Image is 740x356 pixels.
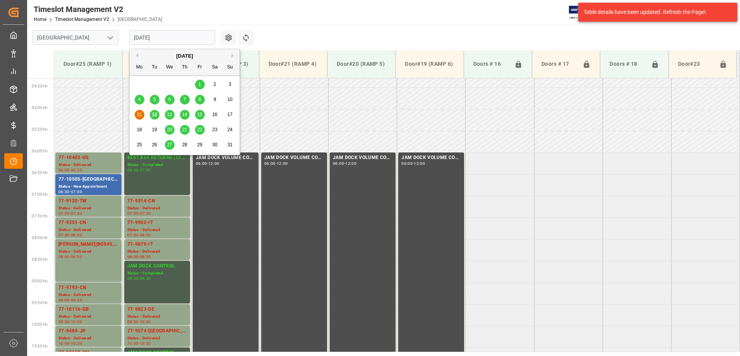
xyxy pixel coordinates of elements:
[32,127,48,132] span: 05:30 Hr
[71,298,82,302] div: 09:30
[32,84,48,88] span: 04:30 Hr
[413,162,414,165] div: -
[138,97,141,102] span: 4
[55,17,109,22] a: Timeslot Management V2
[58,197,118,205] div: 77-9120-TW
[58,313,118,320] div: Status - Delivered
[127,168,139,172] div: 06:00
[180,140,190,150] div: Choose Thursday, August 28th, 2025
[333,162,344,165] div: 06:00
[538,57,579,72] div: Doors # 17
[127,227,187,233] div: Status - Delivered
[210,80,220,89] div: Choose Saturday, August 2nd, 2025
[266,57,321,71] div: Door#21 (RAMP 4)
[140,168,151,172] div: 07:00
[127,306,187,313] div: 77-9823-DE
[32,301,48,305] span: 09:30 Hr
[127,262,187,270] div: JAM DOCK CONTROL
[182,142,187,147] span: 28
[165,125,175,135] div: Choose Wednesday, August 20th, 2025
[58,176,118,183] div: 77-10505-[GEOGRAPHIC_DATA]
[199,97,201,102] span: 8
[70,342,71,345] div: -
[180,63,190,72] div: Th
[150,63,159,72] div: Tu
[130,52,240,60] div: [DATE]
[34,3,162,15] div: Timeslot Management V2
[32,257,48,262] span: 08:30 Hr
[196,162,207,165] div: 06:00
[32,214,48,218] span: 07:30 Hr
[58,227,118,233] div: Status - Delivered
[180,95,190,104] div: Choose Thursday, August 7th, 2025
[71,255,82,258] div: 09:00
[58,306,118,313] div: 77-10116-GB
[58,284,118,292] div: 77-9793-CN
[231,53,236,58] button: Next Month
[225,140,235,150] div: Choose Sunday, August 31st, 2025
[70,320,71,323] div: -
[58,219,118,227] div: 77-9351-CN
[210,95,220,104] div: Choose Saturday, August 9th, 2025
[58,248,118,255] div: Status - Delivered
[140,233,151,237] div: 08:00
[70,298,71,302] div: -
[214,82,216,87] span: 2
[152,112,157,117] span: 12
[138,168,139,172] div: -
[229,82,231,87] span: 3
[58,327,118,335] div: 77-9484-JP
[135,63,144,72] div: Mo
[150,140,159,150] div: Choose Tuesday, August 26th, 2025
[227,127,232,132] span: 24
[58,183,118,190] div: Status - New Appointment
[138,342,139,345] div: -
[127,233,139,237] div: 07:30
[70,233,71,237] div: -
[127,270,187,277] div: Status - Completed
[140,342,151,345] div: 10:30
[137,142,142,147] span: 25
[210,140,220,150] div: Choose Saturday, August 30th, 2025
[227,142,232,147] span: 31
[135,95,144,104] div: Choose Monday, August 4th, 2025
[227,112,232,117] span: 17
[225,125,235,135] div: Choose Sunday, August 24th, 2025
[165,140,175,150] div: Choose Wednesday, August 27th, 2025
[127,327,187,335] div: 77-9574-[GEOGRAPHIC_DATA]
[569,6,596,19] img: Exertis%20JAM%20-%20Email%20Logo.jpg_1722504956.jpg
[71,190,82,193] div: 07:00
[150,95,159,104] div: Choose Tuesday, August 5th, 2025
[127,197,187,205] div: 77-9314-CN
[135,125,144,135] div: Choose Monday, August 18th, 2025
[225,63,235,72] div: Su
[165,63,175,72] div: We
[138,233,139,237] div: -
[127,212,139,215] div: 07:00
[58,162,118,168] div: Status - Delivered
[225,80,235,89] div: Choose Sunday, August 3rd, 2025
[127,219,187,227] div: 77-9902-IT
[58,320,70,323] div: 09:30
[127,162,187,168] div: Status - Completed
[150,110,159,120] div: Choose Tuesday, August 12th, 2025
[165,110,175,120] div: Choose Wednesday, August 13th, 2025
[70,190,71,193] div: -
[214,97,216,102] span: 9
[180,110,190,120] div: Choose Thursday, August 14th, 2025
[135,110,144,120] div: Choose Monday, August 11th, 2025
[168,97,171,102] span: 6
[58,255,70,258] div: 08:00
[58,241,118,248] div: [PERSON_NAME](BOX#5,BOX#6)
[32,344,48,348] span: 10:30 Hr
[58,190,70,193] div: 06:30
[402,57,457,71] div: Door#19 (RAMP 6)
[345,162,356,165] div: 12:00
[277,162,288,165] div: 12:00
[137,112,142,117] span: 11
[212,112,217,117] span: 16
[71,212,82,215] div: 07:30
[153,97,156,102] span: 5
[129,30,215,45] input: DD.MM.YYYY
[127,205,187,212] div: Status - Delivered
